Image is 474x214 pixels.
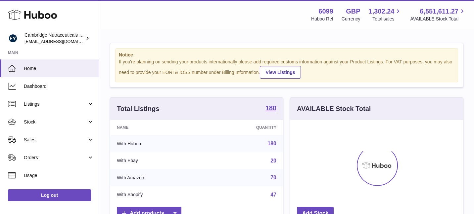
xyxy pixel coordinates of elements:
a: Log out [8,189,91,201]
span: Dashboard [24,83,94,89]
span: Home [24,65,94,72]
a: 1,302.24 Total sales [369,7,402,22]
strong: GBP [346,7,360,16]
a: 180 [267,141,276,146]
a: 70 [270,175,276,180]
span: Total sales [372,16,402,22]
div: Cambridge Nutraceuticals Ltd [24,32,84,45]
h3: Total Listings [117,104,160,113]
div: Huboo Ref [311,16,333,22]
td: With Ebay [110,152,205,169]
span: Orders [24,155,87,161]
span: [EMAIL_ADDRESS][DOMAIN_NAME] [24,39,97,44]
span: AVAILABLE Stock Total [410,16,466,22]
a: 47 [270,192,276,197]
div: If you're planning on sending your products internationally please add required customs informati... [119,59,454,79]
a: 180 [265,105,276,113]
a: 20 [270,158,276,163]
span: 6,551,611.27 [420,7,458,16]
td: With Amazon [110,169,205,186]
div: Currency [342,16,360,22]
strong: 180 [265,105,276,111]
strong: 6099 [318,7,333,16]
h3: AVAILABLE Stock Total [297,104,371,113]
td: With Huboo [110,135,205,152]
th: Name [110,120,205,135]
span: Sales [24,137,87,143]
span: Usage [24,172,94,179]
strong: Notice [119,52,454,58]
img: huboo@camnutra.com [8,33,18,43]
td: With Shopify [110,186,205,203]
a: View Listings [260,66,301,79]
span: 1,302.24 [369,7,395,16]
span: Listings [24,101,87,107]
span: Stock [24,119,87,125]
a: 6,551,611.27 AVAILABLE Stock Total [410,7,466,22]
th: Quantity [205,120,283,135]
